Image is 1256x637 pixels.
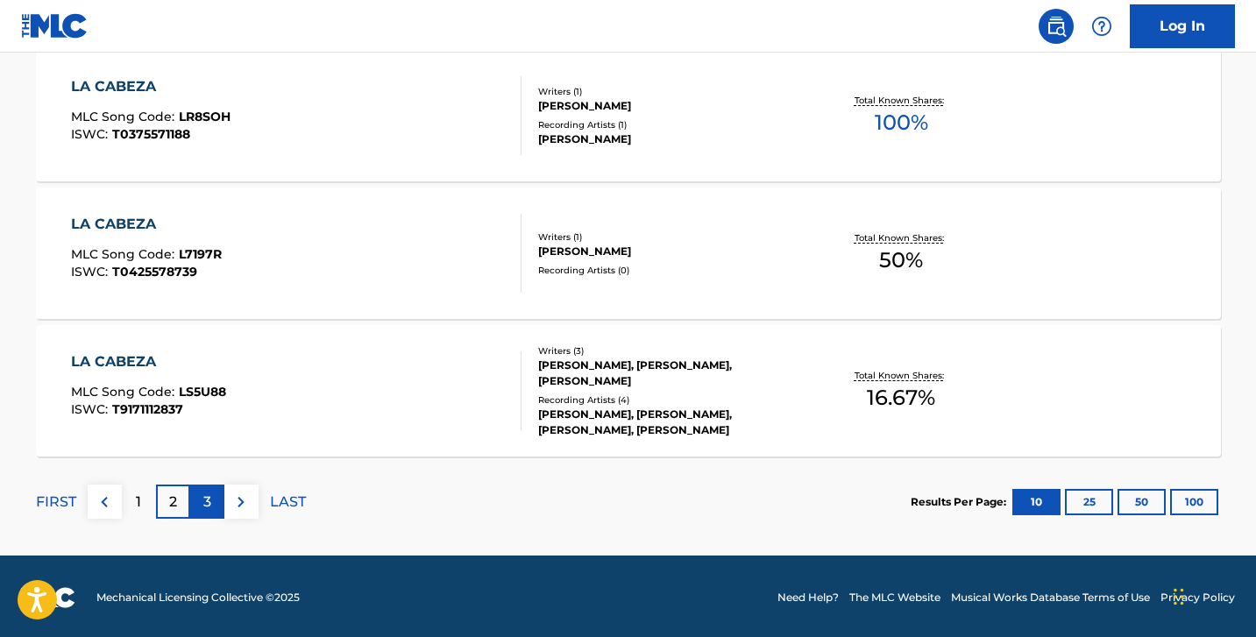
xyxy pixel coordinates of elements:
p: Results Per Page: [911,494,1011,510]
span: ISWC : [71,401,112,417]
a: Public Search [1039,9,1074,44]
p: 3 [203,492,211,513]
p: LAST [270,492,306,513]
a: LA CABEZAMLC Song Code:L7197RISWC:T0425578739Writers (1)[PERSON_NAME]Recording Artists (0)Total K... [36,188,1221,319]
p: Total Known Shares: [855,231,948,244]
span: ISWC : [71,264,112,280]
a: Log In [1130,4,1235,48]
span: ISWC : [71,126,112,142]
img: left [94,492,115,513]
div: [PERSON_NAME], [PERSON_NAME], [PERSON_NAME], [PERSON_NAME] [538,407,803,438]
p: 2 [169,492,177,513]
p: FIRST [36,492,76,513]
a: LA CABEZAMLC Song Code:LS5U88ISWC:T9171112837Writers (3)[PERSON_NAME], [PERSON_NAME], [PERSON_NAM... [36,325,1221,457]
img: right [231,492,252,513]
p: 1 [136,492,141,513]
span: LS5U88 [179,384,226,400]
button: 25 [1065,489,1113,515]
span: Mechanical Licensing Collective © 2025 [96,590,300,605]
span: 50 % [879,244,923,276]
span: 16.67 % [867,382,935,414]
div: Drag [1174,570,1184,623]
span: MLC Song Code : [71,246,179,262]
div: [PERSON_NAME] [538,98,803,114]
div: Recording Artists ( 4 ) [538,393,803,407]
span: 100 % [875,107,928,138]
span: T0375571188 [112,126,190,142]
div: Help [1084,9,1119,44]
img: help [1091,16,1112,37]
div: LA CABEZA [71,214,222,235]
div: Writers ( 1 ) [538,230,803,244]
div: [PERSON_NAME] [538,131,803,147]
img: MLC Logo [21,13,89,39]
div: Recording Artists ( 0 ) [538,264,803,277]
div: Writers ( 1 ) [538,85,803,98]
span: L7197R [179,246,222,262]
button: 10 [1012,489,1061,515]
img: search [1046,16,1067,37]
p: Total Known Shares: [855,369,948,382]
button: 100 [1170,489,1218,515]
p: Total Known Shares: [855,94,948,107]
div: [PERSON_NAME], [PERSON_NAME], [PERSON_NAME] [538,357,803,389]
a: Privacy Policy [1160,590,1235,605]
iframe: Chat Widget [1168,553,1256,637]
div: Writers ( 3 ) [538,344,803,357]
span: T9171112837 [112,401,183,417]
span: LR8SOH [179,109,231,124]
div: LA CABEZA [71,76,231,97]
div: LA CABEZA [71,351,226,372]
span: MLC Song Code : [71,384,179,400]
button: 50 [1118,489,1166,515]
span: MLC Song Code : [71,109,179,124]
span: T0425578739 [112,264,197,280]
a: Need Help? [777,590,839,605]
a: LA CABEZAMLC Song Code:LR8SOHISWC:T0375571188Writers (1)[PERSON_NAME]Recording Artists (1)[PERSON... [36,50,1221,181]
a: The MLC Website [849,590,940,605]
a: Musical Works Database Terms of Use [951,590,1150,605]
div: Recording Artists ( 1 ) [538,118,803,131]
div: [PERSON_NAME] [538,244,803,259]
